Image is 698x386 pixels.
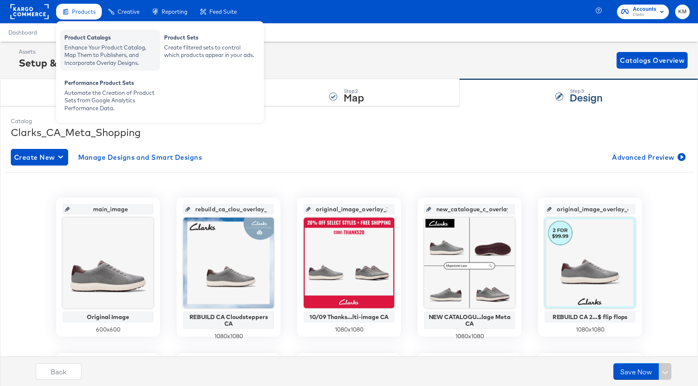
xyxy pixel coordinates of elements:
[306,314,392,320] div: 10/09 Thanks...lti-image CA
[424,332,515,340] div: 1080 x 1080
[426,314,513,327] div: NEW CATALOGU...lage Meta CA
[609,149,687,166] button: Advanced Preview
[633,5,656,14] span: Accounts
[617,5,669,19] button: AccountsClarks
[8,29,37,36] a: Dashboard
[72,8,96,15] span: Products
[183,332,274,340] div: 1080 x 1080
[19,48,123,56] div: Assets
[36,363,81,380] button: Back
[547,314,633,320] div: REBUILD CA 2...$ flip flops
[675,5,690,19] button: KM
[570,90,602,104] strong: Design
[613,363,659,380] button: Save Now
[209,8,237,15] span: Feed Suite
[65,314,151,320] div: Original Image
[162,8,187,15] span: Reporting
[633,12,656,18] span: Clarks
[78,151,202,163] span: Manage Designs and Smart Designs
[14,151,65,163] span: Create New
[63,326,153,334] div: 600 x 600
[678,7,686,17] span: KM
[570,88,602,94] div: Step: 3
[11,125,687,139] div: Clarks_CA_Meta_Shopping
[11,149,68,166] button: Create New
[185,314,272,327] div: REBUILD CA Cloudsteppers CA
[118,8,140,15] span: Creative
[344,90,364,104] strong: Map
[304,326,394,334] div: 1080 x 1080
[545,326,635,334] div: 1080 x 1080
[344,88,364,94] div: Step: 2
[620,54,684,66] span: Catalogs Overview
[19,56,123,70] div: Setup & Map Catalog
[11,117,687,125] div: Catalog
[617,52,688,69] button: Catalogs Overview
[75,149,206,166] button: Manage Designs and Smart Designs
[612,151,684,163] span: Advanced Preview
